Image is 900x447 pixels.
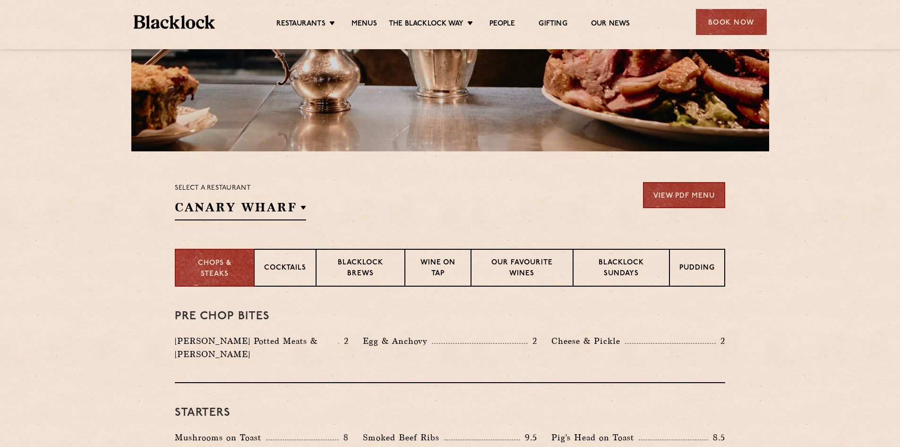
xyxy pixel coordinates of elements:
p: 2 [339,335,349,347]
a: People [489,19,515,30]
p: Cheese & Pickle [551,334,625,348]
a: View PDF Menu [643,182,725,208]
a: Gifting [539,19,567,30]
p: Smoked Beef Ribs [363,431,444,444]
p: 2 [528,335,537,347]
p: Chops & Steaks [185,258,244,280]
a: Our News [591,19,630,30]
a: Menus [351,19,377,30]
p: Blacklock Sundays [583,258,660,280]
h3: Starters [175,407,725,419]
p: [PERSON_NAME] Potted Meats & [PERSON_NAME] [175,334,338,361]
p: Select a restaurant [175,182,306,194]
a: Restaurants [276,19,326,30]
p: 8 [339,431,349,444]
p: 2 [716,335,725,347]
a: The Blacklock Way [389,19,463,30]
p: 9.5 [520,431,537,444]
div: Book Now [696,9,767,35]
p: Egg & Anchovy [363,334,432,348]
p: Our favourite wines [481,258,563,280]
p: 8.5 [708,431,725,444]
h2: Canary Wharf [175,199,306,220]
img: BL_Textured_Logo-footer-cropped.svg [134,15,215,29]
p: Pig's Head on Toast [551,431,639,444]
p: Mushrooms on Toast [175,431,266,444]
p: Pudding [679,263,715,275]
p: Wine on Tap [415,258,461,280]
h3: Pre Chop Bites [175,310,725,323]
p: Blacklock Brews [326,258,395,280]
p: Cocktails [264,263,306,275]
